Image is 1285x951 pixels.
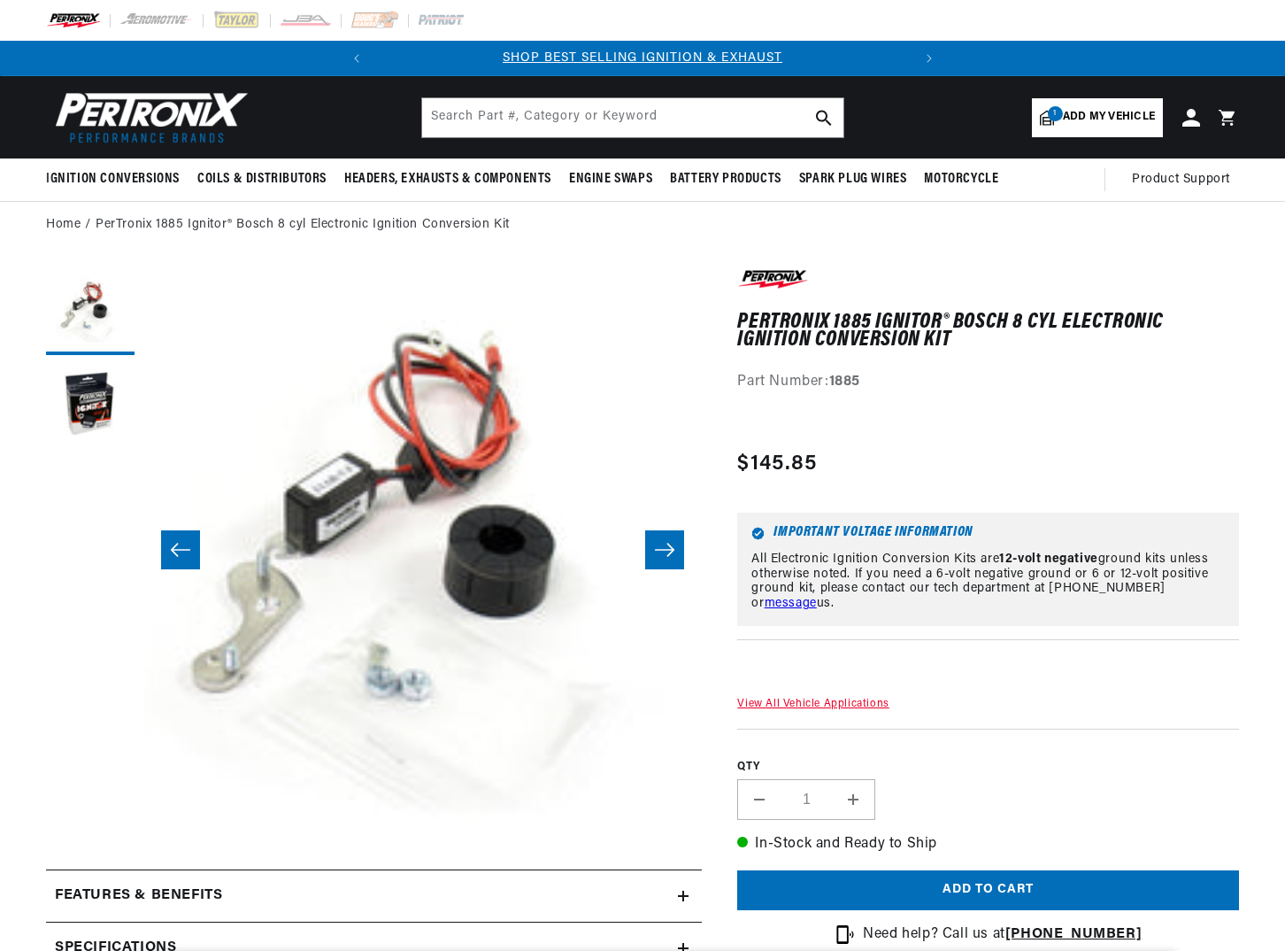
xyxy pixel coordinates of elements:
button: Translation missing: en.sections.announcements.next_announcement [912,41,947,76]
button: Load image 1 in gallery view [46,267,135,355]
a: PerTronix 1885 Ignitor® Bosch 8 cyl Electronic Ignition Conversion Kit [96,215,510,235]
p: Need help? Call us at [863,924,1142,947]
span: Battery Products [670,170,781,189]
summary: Ignition Conversions [46,158,189,200]
summary: Headers, Exhausts & Components [335,158,560,200]
div: 1 of 2 [374,49,912,68]
summary: Product Support [1132,158,1239,201]
p: In-Stock and Ready to Ship [737,833,1239,856]
a: Home [46,215,81,235]
button: Slide left [161,530,200,569]
h2: Features & Benefits [55,885,222,908]
div: Part Number: [737,371,1239,394]
input: Search Part #, Category or Keyword [422,98,843,137]
nav: breadcrumbs [46,215,1239,235]
span: Headers, Exhausts & Components [344,170,551,189]
button: Search Part #, Category or Keyword [804,98,843,137]
summary: Spark Plug Wires [790,158,916,200]
label: QTY [737,760,1239,775]
span: Engine Swaps [569,170,652,189]
h6: Important Voltage Information [751,527,1225,540]
summary: Engine Swaps [560,158,661,200]
a: 1Add my vehicle [1032,98,1163,137]
h1: PerTronix 1885 Ignitor® Bosch 8 cyl Electronic Ignition Conversion Kit [737,313,1239,350]
span: Motorcycle [924,170,998,189]
span: 1 [1048,106,1063,121]
span: Product Support [1132,170,1230,189]
summary: Battery Products [661,158,790,200]
button: Slide right [645,530,684,569]
img: Pertronix [46,87,250,148]
p: All Electronic Ignition Conversion Kits are ground kits unless otherwise noted. If you need a 6-v... [751,553,1225,612]
span: Ignition Conversions [46,170,180,189]
span: Add my vehicle [1063,109,1155,126]
button: Translation missing: en.sections.announcements.previous_announcement [339,41,374,76]
summary: Features & Benefits [46,870,702,922]
span: Spark Plug Wires [799,170,907,189]
button: Add to cart [737,870,1239,910]
button: Load image 2 in gallery view [46,364,135,452]
a: message [765,597,817,610]
span: $145.85 [737,448,817,480]
span: Coils & Distributors [197,170,327,189]
summary: Coils & Distributors [189,158,335,200]
a: SHOP BEST SELLING IGNITION & EXHAUST [503,51,782,65]
strong: 12-volt negative [999,553,1098,566]
summary: Motorcycle [915,158,1007,200]
a: [PHONE_NUMBER] [1005,927,1142,941]
div: Announcement [374,49,912,68]
media-gallery: Gallery Viewer [46,267,702,834]
a: View All Vehicle Applications [737,699,889,709]
slideshow-component: Translation missing: en.sections.announcements.announcement_bar [2,41,1283,76]
strong: 1885 [829,375,860,389]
